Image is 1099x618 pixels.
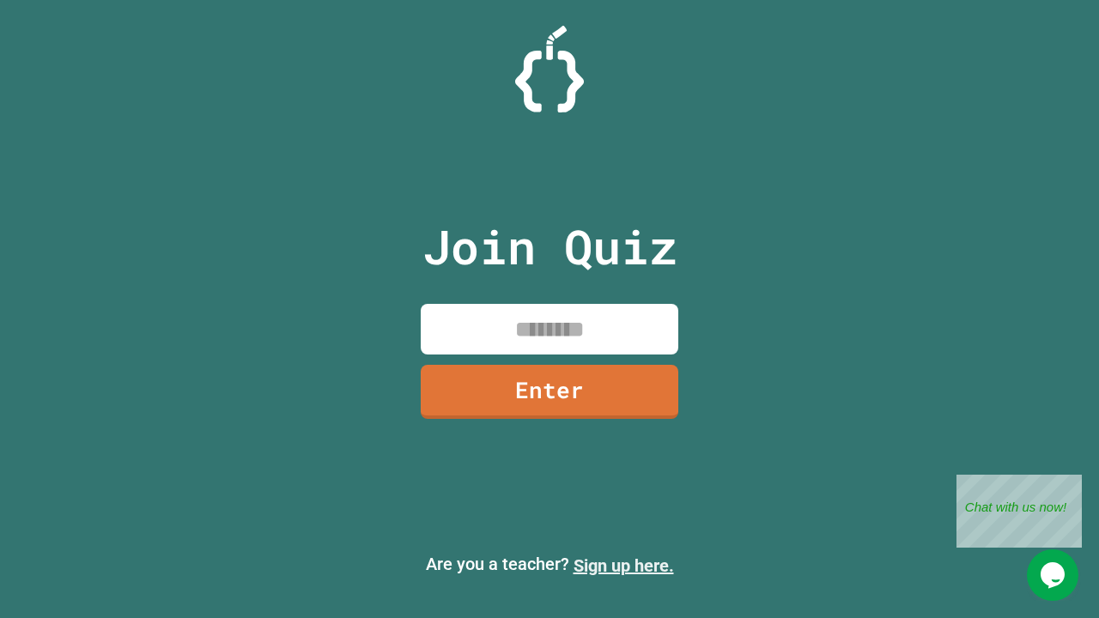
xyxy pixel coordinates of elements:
[422,211,677,282] p: Join Quiz
[956,475,1082,548] iframe: chat widget
[515,26,584,112] img: Logo.svg
[421,365,678,419] a: Enter
[14,551,1085,579] p: Are you a teacher?
[1027,549,1082,601] iframe: chat widget
[574,555,674,576] a: Sign up here.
